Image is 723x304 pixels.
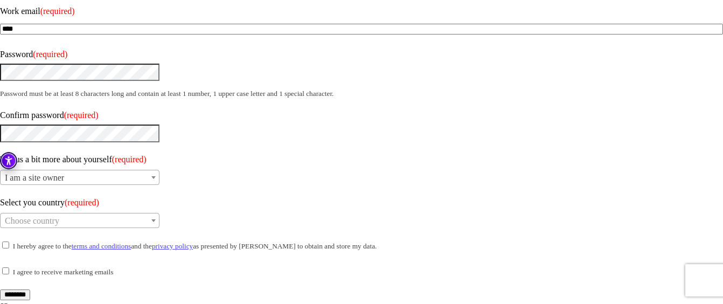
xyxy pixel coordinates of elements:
a: terms and conditions [72,242,131,250]
span: I am a site owner [1,170,159,185]
span: (required) [40,6,75,16]
span: (required) [33,50,67,59]
span: (required) [112,155,147,164]
span: Choose country [5,216,59,225]
input: I hereby agree to theterms and conditionsand theprivacy policyas presented by [PERSON_NAME] to ob... [2,241,9,248]
span: (required) [65,198,99,207]
a: privacy policy [152,242,193,250]
small: I hereby agree to the and the as presented by [PERSON_NAME] to obtain and store my data. [13,242,377,250]
span: (required) [64,110,99,120]
small: I agree to receive marketing emails [13,268,114,276]
input: I agree to receive marketing emails [2,267,9,274]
